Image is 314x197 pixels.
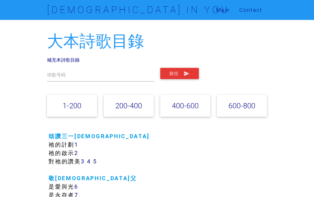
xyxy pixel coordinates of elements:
a: 敬[DEMOGRAPHIC_DATA]父 [49,175,137,182]
a: 2 [74,149,78,157]
label: 诗歌号码 [47,72,66,78]
h2: 大本詩歌目錄 [47,32,267,50]
button: 前往 [160,68,199,79]
a: 頌讚三一[DEMOGRAPHIC_DATA] [49,133,150,140]
a: 600-800 [228,101,255,110]
a: 1 [74,141,78,148]
a: 5 [93,158,97,165]
a: 3 [81,158,85,165]
a: 200-400 [115,101,142,110]
a: 6 [74,183,78,190]
a: 4 [87,158,91,165]
a: 400-600 [172,101,199,110]
a: 補充本詩歌目錄 [47,57,80,63]
a: 1-200 [63,101,81,110]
